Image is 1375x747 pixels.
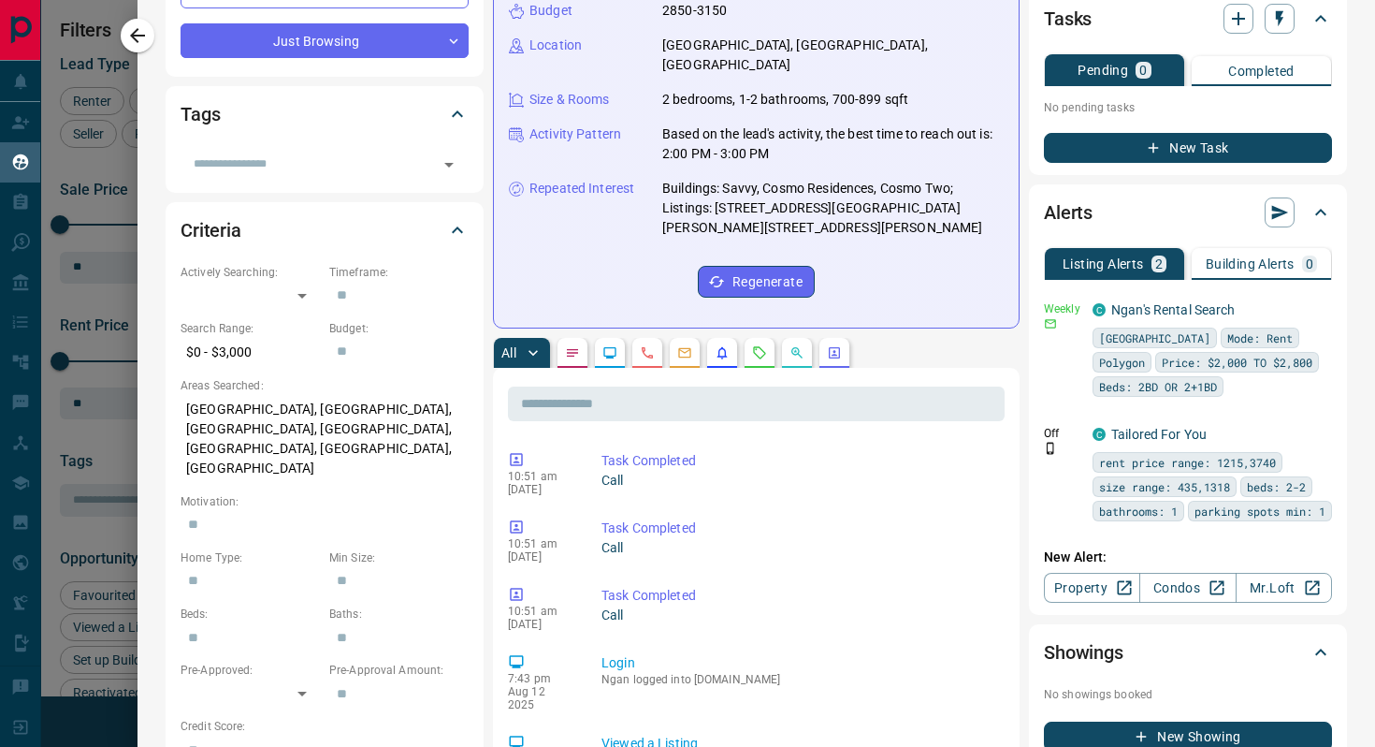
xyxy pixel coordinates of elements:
[181,320,320,337] p: Search Range:
[181,92,469,137] div: Tags
[508,537,573,550] p: 10:51 am
[1099,453,1276,472] span: rent price range: 1215,3740
[602,345,617,360] svg: Lead Browsing Activity
[1044,630,1332,675] div: Showings
[508,685,573,711] p: Aug 12 2025
[698,266,815,298] button: Regenerate
[662,1,727,21] p: 2850-3150
[827,345,842,360] svg: Agent Actions
[181,377,469,394] p: Areas Searched:
[329,606,469,622] p: Baths:
[662,124,1004,164] p: Based on the lead's activity, the best time to reach out is: 2:00 PM - 3:00 PM
[677,345,692,360] svg: Emails
[508,618,573,631] p: [DATE]
[662,90,908,110] p: 2 bedrooms, 1-2 bathrooms, 700-899 sqft
[1228,65,1295,78] p: Completed
[529,179,634,198] p: Repeated Interest
[662,179,1004,238] p: Buildings: Savvy, Cosmo Residences, Cosmo Two; Listings: [STREET_ADDRESS][GEOGRAPHIC_DATA][PERSON...
[181,718,469,735] p: Credit Score:
[601,606,997,625] p: Call
[181,208,469,253] div: Criteria
[1044,133,1332,163] button: New Task
[715,345,730,360] svg: Listing Alerts
[601,538,997,558] p: Call
[1044,300,1081,317] p: Weekly
[1099,477,1230,496] span: size range: 435,1318
[181,493,469,510] p: Motivation:
[508,470,573,483] p: 10:51 am
[1099,377,1217,396] span: Beds: 2BD OR 2+1BD
[1044,442,1057,455] svg: Push Notification Only
[1111,302,1236,317] a: Ngan's Rental Search
[529,36,582,55] p: Location
[601,451,997,471] p: Task Completed
[1044,425,1081,442] p: Off
[1236,573,1332,603] a: Mr.Loft
[752,345,767,360] svg: Requests
[1063,257,1144,271] p: Listing Alerts
[501,346,516,359] p: All
[181,606,320,622] p: Beds:
[1044,548,1332,567] p: New Alert:
[329,320,469,337] p: Budget:
[181,394,469,484] p: [GEOGRAPHIC_DATA], [GEOGRAPHIC_DATA], [GEOGRAPHIC_DATA], [GEOGRAPHIC_DATA], [GEOGRAPHIC_DATA], [G...
[601,653,997,673] p: Login
[529,1,572,21] p: Budget
[1093,303,1106,316] div: condos.ca
[1306,257,1313,271] p: 0
[508,605,573,618] p: 10:51 am
[329,662,469,679] p: Pre-Approval Amount:
[1155,257,1163,271] p: 2
[1099,502,1178,520] span: bathrooms: 1
[181,23,469,58] div: Just Browsing
[601,519,997,538] p: Task Completed
[565,345,580,360] svg: Notes
[529,90,610,110] p: Size & Rooms
[1162,353,1312,372] span: Price: $2,000 TO $2,800
[640,345,655,360] svg: Calls
[181,215,241,245] h2: Criteria
[436,152,462,178] button: Open
[601,586,997,606] p: Task Completed
[1139,573,1236,603] a: Condos
[1044,637,1123,667] h2: Showings
[181,662,320,679] p: Pre-Approved:
[601,471,997,491] p: Call
[1099,353,1145,372] span: Polygon
[1093,428,1106,441] div: condos.ca
[1078,64,1128,77] p: Pending
[1044,198,1093,227] h2: Alerts
[601,673,997,686] p: Ngan logged into [DOMAIN_NAME]
[1099,329,1210,347] span: [GEOGRAPHIC_DATA]
[529,124,621,144] p: Activity Pattern
[1139,64,1147,77] p: 0
[1044,190,1332,235] div: Alerts
[1111,427,1207,442] a: Tailored For You
[1044,94,1332,122] p: No pending tasks
[1247,477,1306,496] span: beds: 2-2
[329,264,469,281] p: Timeframe:
[1206,257,1295,271] p: Building Alerts
[181,337,320,368] p: $0 - $3,000
[789,345,804,360] svg: Opportunities
[1044,686,1332,703] p: No showings booked
[1044,573,1140,603] a: Property
[1194,502,1325,520] span: parking spots min: 1
[329,549,469,566] p: Min Size:
[508,550,573,564] p: [DATE]
[662,36,1004,75] p: [GEOGRAPHIC_DATA], [GEOGRAPHIC_DATA], [GEOGRAPHIC_DATA]
[1227,329,1293,347] span: Mode: Rent
[181,549,320,566] p: Home Type:
[1044,317,1057,330] svg: Email
[181,99,220,129] h2: Tags
[508,672,573,685] p: 7:43 pm
[508,483,573,496] p: [DATE]
[181,264,320,281] p: Actively Searching:
[1044,4,1092,34] h2: Tasks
